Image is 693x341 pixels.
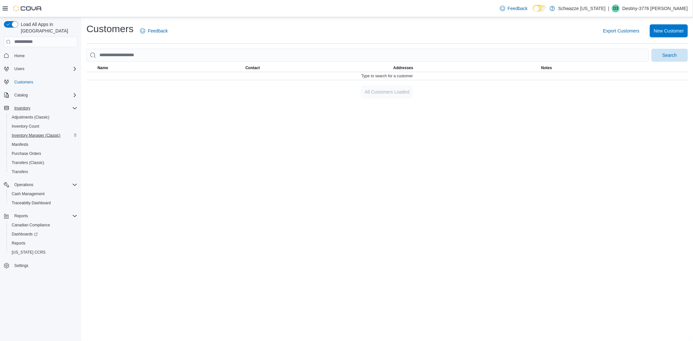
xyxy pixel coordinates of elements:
a: Reports [9,239,28,247]
h1: Customers [86,22,134,35]
span: Notes [541,65,552,70]
span: Inventory [12,104,77,112]
span: Settings [12,261,77,270]
a: Inventory Manager (Classic) [9,132,63,139]
a: Home [12,52,27,60]
span: Customers [14,80,33,85]
button: Home [1,51,80,60]
span: Reports [12,212,77,220]
p: Schwazze [US_STATE] [558,5,606,12]
span: Reports [9,239,77,247]
a: Feedback [497,2,530,15]
button: Inventory Manager (Classic) [6,131,80,140]
a: Transfers [9,168,31,176]
a: Dashboards [6,230,80,239]
span: Inventory Count [9,122,77,130]
span: Transfers (Classic) [9,159,77,167]
span: Catalog [12,91,77,99]
span: Feedback [148,28,168,34]
span: Inventory [14,106,30,111]
button: Reports [12,212,31,220]
button: Manifests [6,140,80,149]
span: Inventory Manager (Classic) [12,133,60,138]
span: Cash Management [12,191,45,196]
div: Destiny-3776 Herrera [612,5,620,12]
p: Destiny-3776 [PERSON_NAME] [622,5,688,12]
nav: Complex example [4,48,77,287]
button: Traceabilty Dashboard [6,198,80,208]
span: Transfers (Classic) [12,160,44,165]
span: Dashboards [12,232,38,237]
button: [US_STATE] CCRS [6,248,80,257]
span: Users [14,66,24,71]
button: Purchase Orders [6,149,80,158]
button: All Customers Loaded [361,85,414,98]
span: Reports [14,213,28,219]
a: Traceabilty Dashboard [9,199,53,207]
a: Dashboards [9,230,40,238]
span: Traceabilty Dashboard [12,200,51,206]
a: Purchase Orders [9,150,44,158]
span: Export Customers [603,28,639,34]
span: Settings [14,263,28,268]
button: Transfers (Classic) [6,158,80,167]
button: Inventory Count [6,122,80,131]
span: Contact [245,65,260,70]
a: Manifests [9,141,31,148]
a: Canadian Compliance [9,221,53,229]
span: Adjustments (Classic) [12,115,49,120]
button: Catalog [12,91,30,99]
button: Reports [1,211,80,221]
span: Cash Management [9,190,77,198]
button: New Customer [650,24,688,37]
button: Operations [12,181,36,189]
button: Customers [1,77,80,87]
span: Washington CCRS [9,248,77,256]
p: | [608,5,610,12]
button: Inventory [1,104,80,113]
span: Users [12,65,77,73]
span: Canadian Compliance [9,221,77,229]
span: Manifests [9,141,77,148]
button: Export Customers [600,24,642,37]
span: [US_STATE] CCRS [12,250,45,255]
a: Settings [12,262,31,270]
a: [US_STATE] CCRS [9,248,48,256]
span: Purchase Orders [12,151,41,156]
button: Adjustments (Classic) [6,113,80,122]
button: Inventory [12,104,33,112]
button: Settings [1,261,80,270]
span: Load All Apps in [GEOGRAPHIC_DATA] [18,21,77,34]
span: Operations [12,181,77,189]
span: Catalog [14,93,28,98]
span: New Customer [654,28,684,34]
button: Operations [1,180,80,189]
span: Purchase Orders [9,150,77,158]
span: Manifests [12,142,28,147]
a: Feedback [137,24,170,37]
a: Customers [12,78,36,86]
button: Cash Management [6,189,80,198]
span: Dashboards [9,230,77,238]
button: Reports [6,239,80,248]
span: Home [14,53,25,58]
button: Users [12,65,27,73]
a: Inventory Count [9,122,42,130]
span: Traceabilty Dashboard [9,199,77,207]
button: Users [1,64,80,73]
span: Inventory Manager (Classic) [9,132,77,139]
span: Canadian Compliance [12,222,50,228]
span: Transfers [9,168,77,176]
span: Inventory Count [12,124,39,129]
button: Transfers [6,167,80,176]
span: Operations [14,182,33,187]
span: Search [662,52,677,58]
span: Home [12,52,77,60]
a: Transfers (Classic) [9,159,47,167]
span: Customers [12,78,77,86]
button: Catalog [1,91,80,100]
span: D3 [613,5,618,12]
button: Canadian Compliance [6,221,80,230]
span: Transfers [12,169,28,174]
